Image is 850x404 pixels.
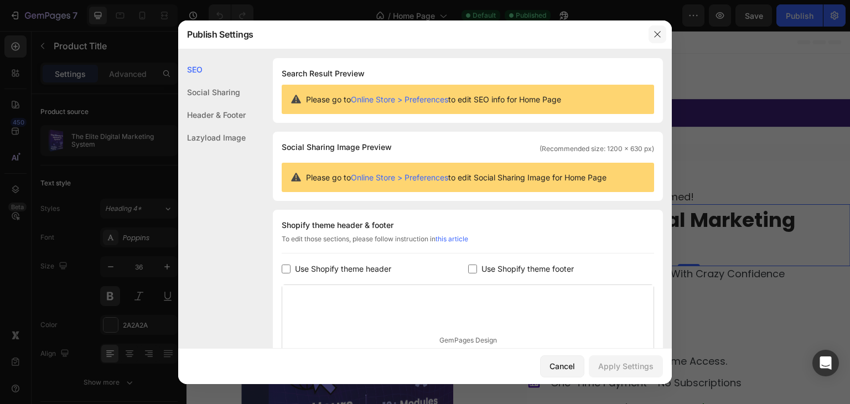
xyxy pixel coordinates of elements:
span: (Recommended size: 1200 x 630 px) [540,144,654,154]
span: Use Shopify theme header [295,262,391,276]
h1: The Elite Digital Marketing System [341,173,664,235]
span: Please go to to edit Social Sharing Image for Home Page [306,172,607,183]
span: Please go to to edit SEO info for Home Page [306,94,561,105]
div: Instant Download - Lifetime Access. [363,323,542,338]
div: $250.00 [434,366,507,395]
img: gempages_575471620395631135-49ff09ab-840a-4468-a169-46eff1dd5a08.png [318,40,346,68]
div: Cancel [550,360,575,372]
h1: Search Result Preview [282,67,654,80]
a: Online Store > Preferences [351,173,448,182]
span: Social Sharing Image Preview [282,141,392,154]
div: Shopify theme header & footer [282,219,654,232]
p: 10,000+ Businesses Transformed! [342,159,663,172]
div: Social Sharing [178,81,246,103]
div: $97.00 [511,366,571,395]
div: Open Intercom Messenger [812,350,839,376]
span: Use Shopify theme footer [481,262,574,276]
div: Product Title [355,158,400,168]
a: this article [436,235,468,243]
div: SEO [178,58,246,81]
div: Header & Footer [178,103,246,126]
div: One-Time Payment - No Subscriptions [363,344,556,359]
div: GemPages Design [282,285,654,396]
div: To edit those sections, please follow instruction in [282,234,654,253]
button: Cancel [540,355,584,377]
div: Publish Settings [178,20,643,49]
a: Online Store > Preferences [351,95,448,104]
p: Earn With Email Offline [364,280,474,293]
p: Speak to Your Audience With Crazy Confidence [364,236,598,249]
p: Post With Purpose [364,302,454,315]
div: Lazyload Image [178,126,246,149]
div: Apply Settings [598,360,654,372]
p: Generate Leads [364,258,443,271]
button: Apply Settings [589,355,663,377]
